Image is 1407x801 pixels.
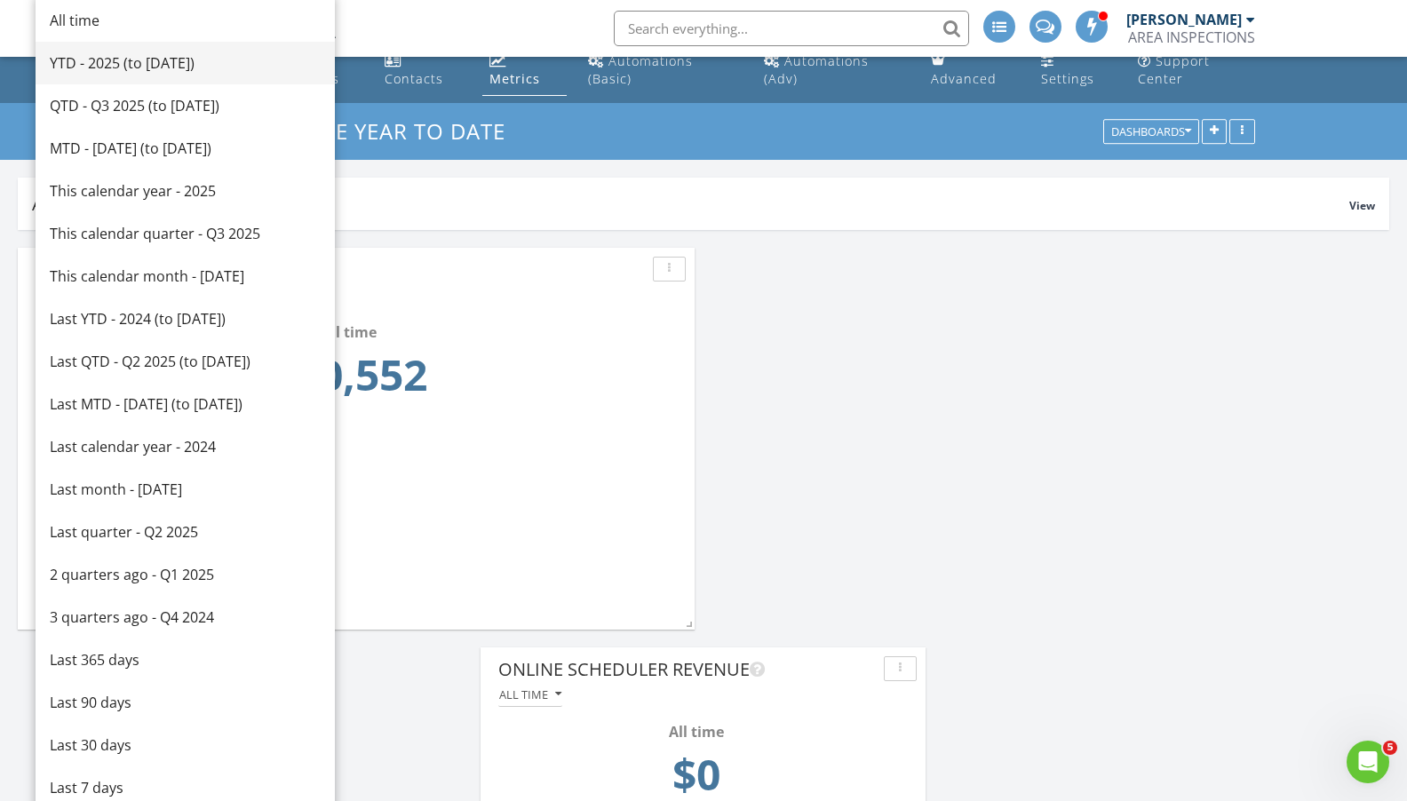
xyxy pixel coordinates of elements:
span: View [1349,198,1375,213]
div: This calendar quarter - Q3 2025 [50,223,321,244]
div: 2 quarters ago - Q1 2025 [50,564,321,585]
div: Last MTD - [DATE] (to [DATE]) [50,393,321,415]
div: Last quarter - Q2 2025 [50,521,321,543]
div: Automations (Basic) [588,52,693,87]
input: Search everything... [614,11,969,46]
a: Advanced [924,45,1020,96]
div: Support Center [1138,52,1210,87]
a: Automations (Basic) [581,45,743,96]
div: QTD - Q3 2025 (to [DATE]) [50,95,321,116]
div: This calendar year - 2025 [50,180,321,202]
a: Automations (Advanced) [757,45,910,96]
div: Dashboards [1111,126,1191,139]
div: This calendar month - [DATE] [50,266,321,287]
div: Last month - [DATE] [50,479,321,500]
div: Alerts [32,192,1349,216]
div: All time [41,321,657,343]
iframe: Intercom live chat [1347,741,1389,783]
a: Metrics [482,45,566,96]
a: Settings [1034,45,1117,96]
td: 510552.28 [41,343,657,417]
div: All time [504,721,888,742]
div: Last QTD - Q2 2025 (to [DATE]) [50,351,321,372]
div: Online Scheduler Revenue [498,656,877,683]
div: 3 quarters ago - Q4 2024 [50,607,321,628]
div: All time [50,10,321,31]
div: Contacts [385,70,443,87]
a: Contacts [378,45,469,96]
div: Last 30 days [50,734,321,756]
button: All time [498,683,562,707]
div: Last 7 days [50,777,321,798]
div: Automations (Adv) [764,52,869,87]
div: MTD - [DATE] (to [DATE]) [50,138,321,159]
a: Revenue for the year to date [152,116,521,146]
div: Metrics [489,70,540,87]
div: Last 90 days [50,692,321,713]
div: All time [499,688,561,701]
div: Last calendar year - 2024 [50,436,321,457]
div: AREA INSPECTIONS [1128,28,1255,46]
div: Settings [1041,70,1094,87]
div: Last 365 days [50,649,321,670]
button: Dashboards [1103,120,1199,145]
div: Total Revenue [36,257,646,283]
div: [PERSON_NAME] [1126,11,1242,28]
a: Support Center [1131,45,1263,96]
div: Advanced [931,70,997,87]
div: YTD - 2025 (to [DATE]) [50,52,321,74]
span: 5 [1383,741,1397,755]
div: Last YTD - 2024 (to [DATE]) [50,308,321,329]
